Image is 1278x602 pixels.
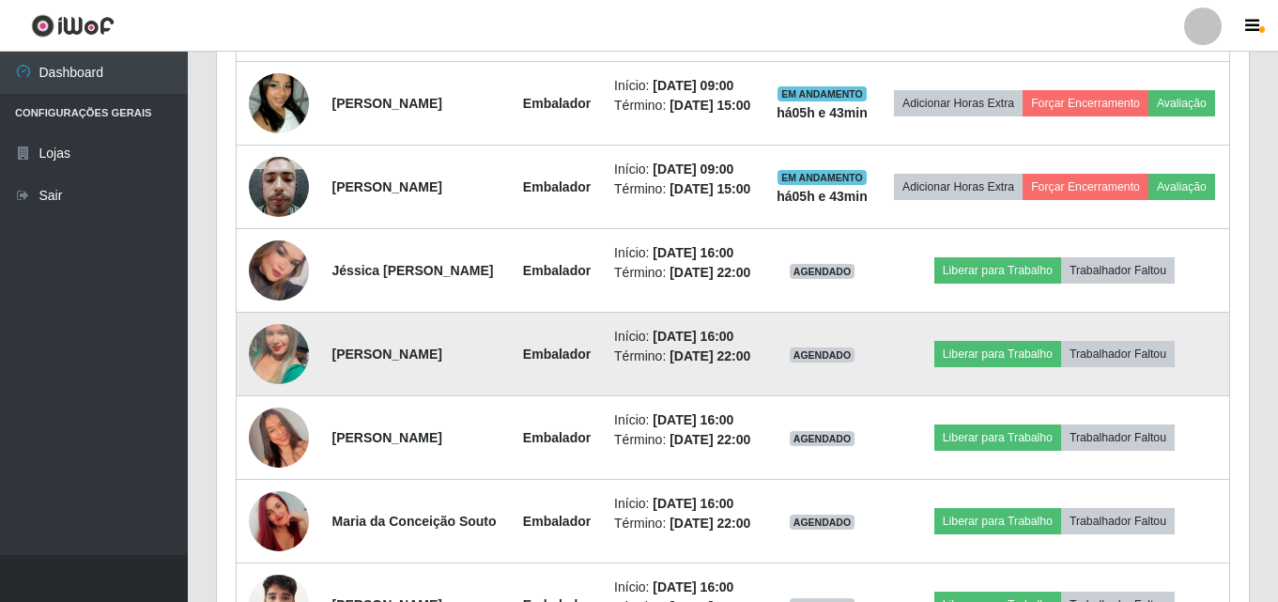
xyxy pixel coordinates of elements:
button: Liberar para Trabalho [934,424,1061,451]
strong: [PERSON_NAME] [332,430,442,445]
time: [DATE] 09:00 [653,78,733,93]
time: [DATE] 16:00 [653,245,733,260]
button: Trabalhador Faltou [1061,424,1175,451]
time: [DATE] 09:00 [653,162,733,177]
span: EM ANDAMENTO [778,170,867,185]
button: Forçar Encerramento [1023,174,1148,200]
strong: [PERSON_NAME] [332,179,442,194]
strong: Jéssica [PERSON_NAME] [332,263,494,278]
strong: Embalador [523,179,591,194]
strong: Embalador [523,347,591,362]
strong: [PERSON_NAME] [332,96,442,111]
button: Adicionar Horas Extra [894,90,1023,116]
span: AGENDADO [790,515,855,530]
strong: Embalador [523,514,591,529]
time: [DATE] 16:00 [653,579,733,594]
img: 1684607735548.jpeg [249,301,309,408]
button: Liberar para Trabalho [934,508,1061,534]
span: AGENDADO [790,431,855,446]
li: Término: [614,347,753,366]
span: AGENDADO [790,264,855,279]
button: Trabalhador Faltou [1061,257,1175,284]
time: [DATE] 22:00 [670,432,750,447]
li: Término: [614,179,753,199]
time: [DATE] 22:00 [670,348,750,363]
img: 1752940593841.jpeg [249,228,309,314]
button: Avaliação [1148,174,1215,200]
button: Trabalhador Faltou [1061,341,1175,367]
li: Início: [614,243,753,263]
button: Forçar Encerramento [1023,90,1148,116]
li: Início: [614,160,753,179]
strong: Maria da Conceição Souto [332,514,497,529]
li: Término: [614,263,753,283]
time: [DATE] 15:00 [670,98,750,113]
button: Liberar para Trabalho [934,257,1061,284]
li: Início: [614,76,753,96]
span: AGENDADO [790,347,855,363]
img: 1746815738665.jpeg [249,468,309,575]
span: EM ANDAMENTO [778,86,867,101]
strong: há 05 h e 43 min [777,189,868,204]
time: [DATE] 16:00 [653,496,733,511]
button: Liberar para Trabalho [934,341,1061,367]
time: [DATE] 16:00 [653,329,733,344]
li: Início: [614,410,753,430]
time: [DATE] 22:00 [670,516,750,531]
time: [DATE] 22:00 [670,265,750,280]
li: Término: [614,96,753,116]
strong: [PERSON_NAME] [332,347,442,362]
button: Avaliação [1148,90,1215,116]
img: 1751455620559.jpeg [249,384,309,491]
li: Término: [614,430,753,450]
img: 1743267805927.jpeg [249,50,309,157]
time: [DATE] 15:00 [670,181,750,196]
strong: Embalador [523,263,591,278]
strong: há 05 h e 43 min [777,105,868,120]
li: Início: [614,578,753,597]
time: [DATE] 16:00 [653,412,733,427]
img: CoreUI Logo [31,14,115,38]
button: Adicionar Horas Extra [894,174,1023,200]
button: Trabalhador Faltou [1061,508,1175,534]
li: Início: [614,327,753,347]
strong: Embalador [523,96,591,111]
li: Início: [614,494,753,514]
strong: Embalador [523,430,591,445]
li: Término: [614,514,753,533]
img: 1742686144384.jpeg [249,147,309,226]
